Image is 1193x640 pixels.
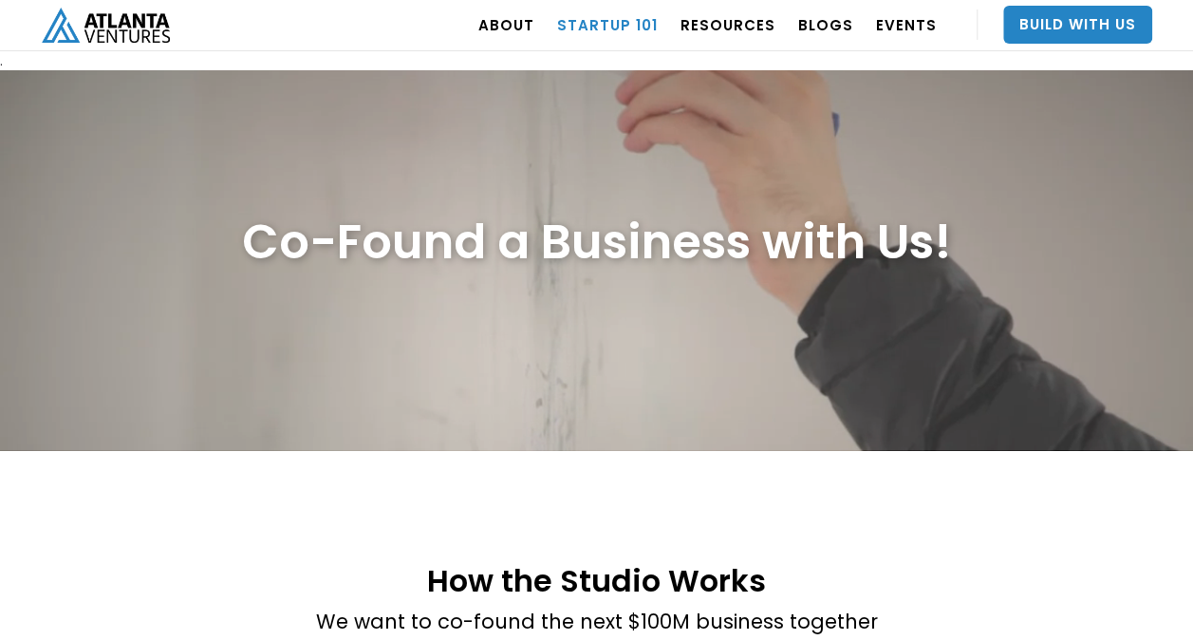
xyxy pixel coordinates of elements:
[242,213,952,271] h1: Co-Found a Business with Us!
[316,564,878,597] h2: How the Studio Works
[316,607,878,637] p: We want to co-found the next $100M business together
[1003,6,1152,44] a: Build With Us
